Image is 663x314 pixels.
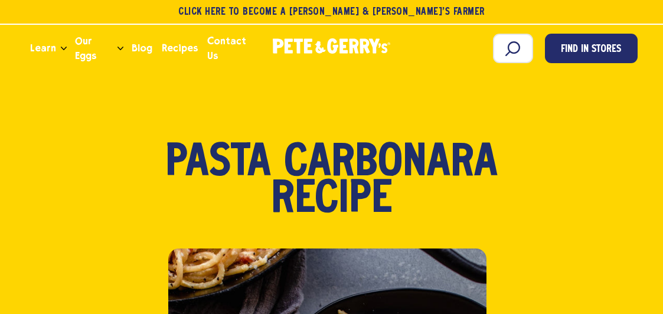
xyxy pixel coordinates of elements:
[70,32,117,64] a: Our Eggs
[284,145,498,182] span: Carbonara
[545,34,638,63] a: Find in Stores
[157,32,203,64] a: Recipes
[25,32,61,64] a: Learn
[271,182,392,218] span: Recipe
[132,41,152,55] span: Blog
[165,145,271,182] span: Pasta
[61,47,67,51] button: Open the dropdown menu for Learn
[162,41,198,55] span: Recipes
[207,34,256,63] span: Contact Us
[75,34,113,63] span: Our Eggs
[127,32,157,64] a: Blog
[493,34,533,63] input: Search
[561,42,621,58] span: Find in Stores
[117,47,123,51] button: Open the dropdown menu for Our Eggs
[203,32,261,64] a: Contact Us
[30,41,56,55] span: Learn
